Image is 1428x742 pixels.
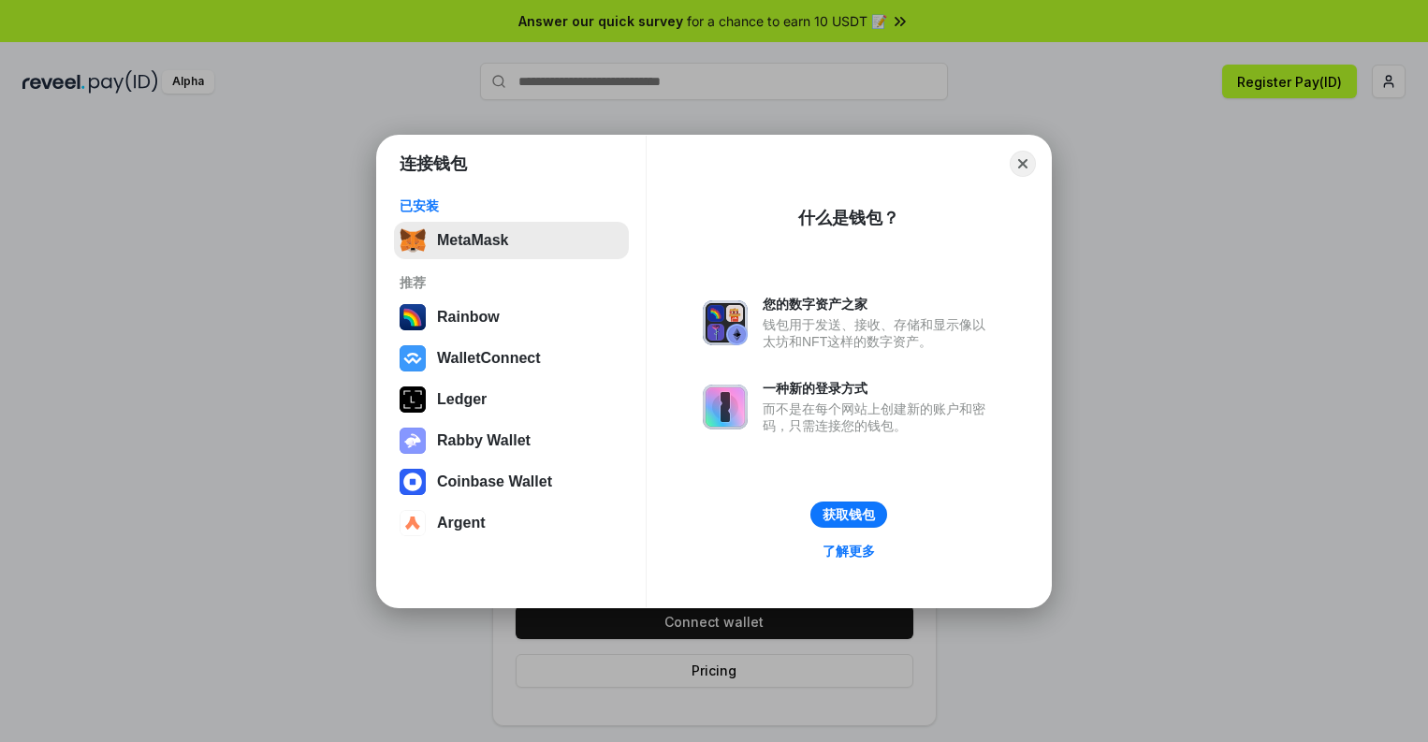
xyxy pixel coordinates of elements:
button: Coinbase Wallet [394,463,629,501]
img: svg+xml,%3Csvg%20xmlns%3D%22http%3A%2F%2Fwww.w3.org%2F2000%2Fsvg%22%20width%3D%2228%22%20height%3... [400,386,426,413]
img: svg+xml,%3Csvg%20width%3D%2228%22%20height%3D%2228%22%20viewBox%3D%220%200%2028%2028%22%20fill%3D... [400,345,426,371]
div: 一种新的登录方式 [763,380,995,397]
img: svg+xml,%3Csvg%20fill%3D%22none%22%20height%3D%2233%22%20viewBox%3D%220%200%2035%2033%22%20width%... [400,227,426,254]
button: Argent [394,504,629,542]
div: 推荐 [400,274,623,291]
img: svg+xml,%3Csvg%20width%3D%2228%22%20height%3D%2228%22%20viewBox%3D%220%200%2028%2028%22%20fill%3D... [400,510,426,536]
button: Rainbow [394,298,629,336]
div: 获取钱包 [823,506,875,523]
img: svg+xml,%3Csvg%20xmlns%3D%22http%3A%2F%2Fwww.w3.org%2F2000%2Fsvg%22%20fill%3D%22none%22%20viewBox... [703,385,748,429]
div: Coinbase Wallet [437,473,552,490]
button: Ledger [394,381,629,418]
button: Rabby Wallet [394,422,629,459]
img: svg+xml,%3Csvg%20width%3D%22120%22%20height%3D%22120%22%20viewBox%3D%220%200%20120%20120%22%20fil... [400,304,426,330]
img: svg+xml,%3Csvg%20xmlns%3D%22http%3A%2F%2Fwww.w3.org%2F2000%2Fsvg%22%20fill%3D%22none%22%20viewBox... [400,428,426,454]
div: WalletConnect [437,350,541,367]
img: svg+xml,%3Csvg%20width%3D%2228%22%20height%3D%2228%22%20viewBox%3D%220%200%2028%2028%22%20fill%3D... [400,469,426,495]
a: 了解更多 [811,539,886,563]
div: Argent [437,515,486,531]
div: 什么是钱包？ [798,207,899,229]
h1: 连接钱包 [400,153,467,175]
button: 获取钱包 [810,502,887,528]
img: svg+xml,%3Csvg%20xmlns%3D%22http%3A%2F%2Fwww.w3.org%2F2000%2Fsvg%22%20fill%3D%22none%22%20viewBox... [703,300,748,345]
div: Ledger [437,391,487,408]
div: 已安装 [400,197,623,214]
div: MetaMask [437,232,508,249]
button: MetaMask [394,222,629,259]
button: Close [1010,151,1036,177]
div: 您的数字资产之家 [763,296,995,313]
div: Rainbow [437,309,500,326]
div: 了解更多 [823,543,875,560]
div: 钱包用于发送、接收、存储和显示像以太坊和NFT这样的数字资产。 [763,316,995,350]
button: WalletConnect [394,340,629,377]
div: Rabby Wallet [437,432,531,449]
div: 而不是在每个网站上创建新的账户和密码，只需连接您的钱包。 [763,400,995,434]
